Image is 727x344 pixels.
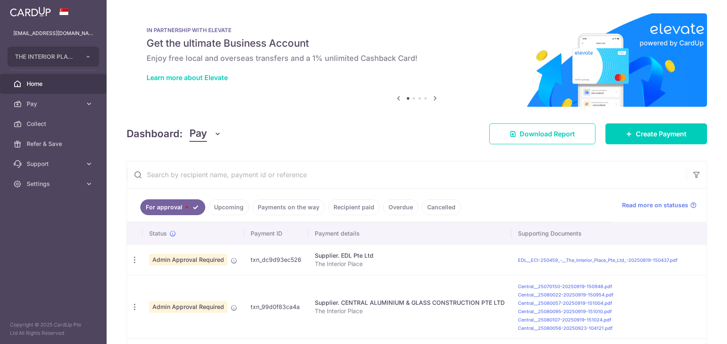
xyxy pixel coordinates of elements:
[518,317,611,323] a: Central__25080107-20250919-151024.pdf
[27,180,82,188] span: Settings
[518,309,612,314] a: Central__25080095-20250919-151010.pdf
[147,53,687,63] h6: Enjoy free local and overseas transfers and a 1% unlimited Cashback Card!
[27,140,82,148] span: Refer & Save
[15,53,77,61] span: THE INTERIOR PLACE PTE. LTD.
[27,120,82,128] span: Collect
[328,199,380,215] a: Recipient paid
[149,254,227,266] span: Admin Approval Required
[27,160,82,168] span: Support
[27,100,82,108] span: Pay
[189,126,207,142] span: Pay
[189,126,222,142] button: Pay
[622,201,688,209] span: Read more on statuses
[520,129,575,139] span: Download Report
[518,300,612,306] a: Central__25080057-20250919-151004.pdf
[140,199,205,215] a: For approval
[149,229,167,238] span: Status
[10,7,51,17] img: CardUp
[127,126,183,141] h4: Dashboard:
[315,307,505,315] p: The Interior Place
[622,201,697,209] a: Read more on statuses
[147,73,228,82] a: Learn more about Elevate
[383,199,418,215] a: Overdue
[147,37,687,50] h5: Get the ultimate Business Account
[209,199,249,215] a: Upcoming
[518,284,612,289] a: Central__25070150-20250919-150948.pdf
[27,80,82,88] span: Home
[244,244,308,275] td: txn_dc9d93ec526
[315,260,505,268] p: The Interior Place
[252,199,325,215] a: Payments on the way
[315,251,505,260] div: Supplier. EDL Pte Ltd
[149,301,227,313] span: Admin Approval Required
[127,13,707,107] img: Renovation banner
[244,275,308,339] td: txn_99d0f83ca4a
[518,257,677,263] a: EDL__ECI-250459_-__The_Interior_Place_Pte_Ltd_-20250819-150437.pdf
[147,27,687,33] p: IN PARTNERSHIP WITH ELEVATE
[308,223,511,244] th: Payment details
[7,47,99,67] button: THE INTERIOR PLACE PTE. LTD.
[518,292,613,298] a: Central__25080022-20250919-150954.pdf
[674,319,719,340] iframe: Opens a widget where you can find more information
[244,223,308,244] th: Payment ID
[489,123,595,144] a: Download Report
[422,199,461,215] a: Cancelled
[605,123,707,144] a: Create Payment
[13,29,93,38] p: [EMAIL_ADDRESS][DOMAIN_NAME]
[315,299,505,307] div: Supplier. CENTRAL ALUMINIUM & GLASS CONSTRUCTION PTE LTD
[127,161,687,188] input: Search by recipient name, payment id or reference
[518,325,612,331] a: Central__25080056-20250923-104121.pdf
[636,129,687,139] span: Create Payment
